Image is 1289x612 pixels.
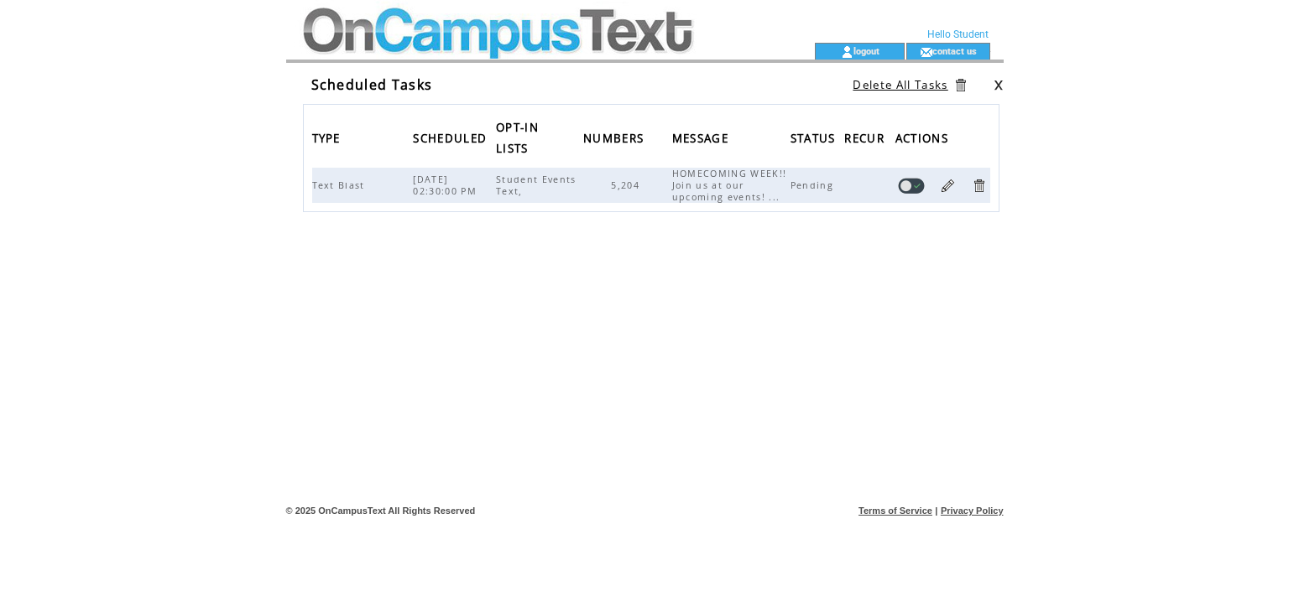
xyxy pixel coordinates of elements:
[940,178,956,194] a: Edit Task
[844,132,889,143] a: RECUR
[858,506,932,516] a: Terms of Service
[286,506,476,516] span: © 2025 OnCampusText All Rights Reserved
[496,174,577,197] span: Student Events Text,
[841,45,853,59] img: account_icon.gif
[312,132,345,143] a: TYPE
[920,45,932,59] img: contact_us_icon.gif
[853,45,879,56] a: logout
[853,77,947,92] a: Delete All Tasks
[312,179,369,191] span: Text Blast
[791,127,840,154] span: STATUS
[895,127,952,154] span: ACTIONS
[672,132,733,143] a: MESSAGE
[927,29,989,40] span: Hello Student
[583,132,648,143] a: NUMBERS
[312,127,345,154] span: TYPE
[941,506,1004,516] a: Privacy Policy
[611,179,644,191] span: 5,204
[844,127,889,154] span: RECUR
[971,178,987,194] a: Delete Task
[413,127,491,154] span: SCHEDULED
[311,75,433,94] span: Scheduled Tasks
[583,127,648,154] span: NUMBERS
[413,174,481,197] span: [DATE] 02:30:00 PM
[672,168,787,203] span: HOMECOMING WEEK!! Join us at our upcoming events! ...
[496,122,539,153] a: OPT-IN LISTS
[898,178,925,194] a: Disable task
[672,127,733,154] span: MESSAGE
[935,506,937,516] span: |
[496,116,539,164] span: OPT-IN LISTS
[791,179,838,191] span: Pending
[932,45,977,56] a: contact us
[413,132,491,143] a: SCHEDULED
[791,132,840,143] a: STATUS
